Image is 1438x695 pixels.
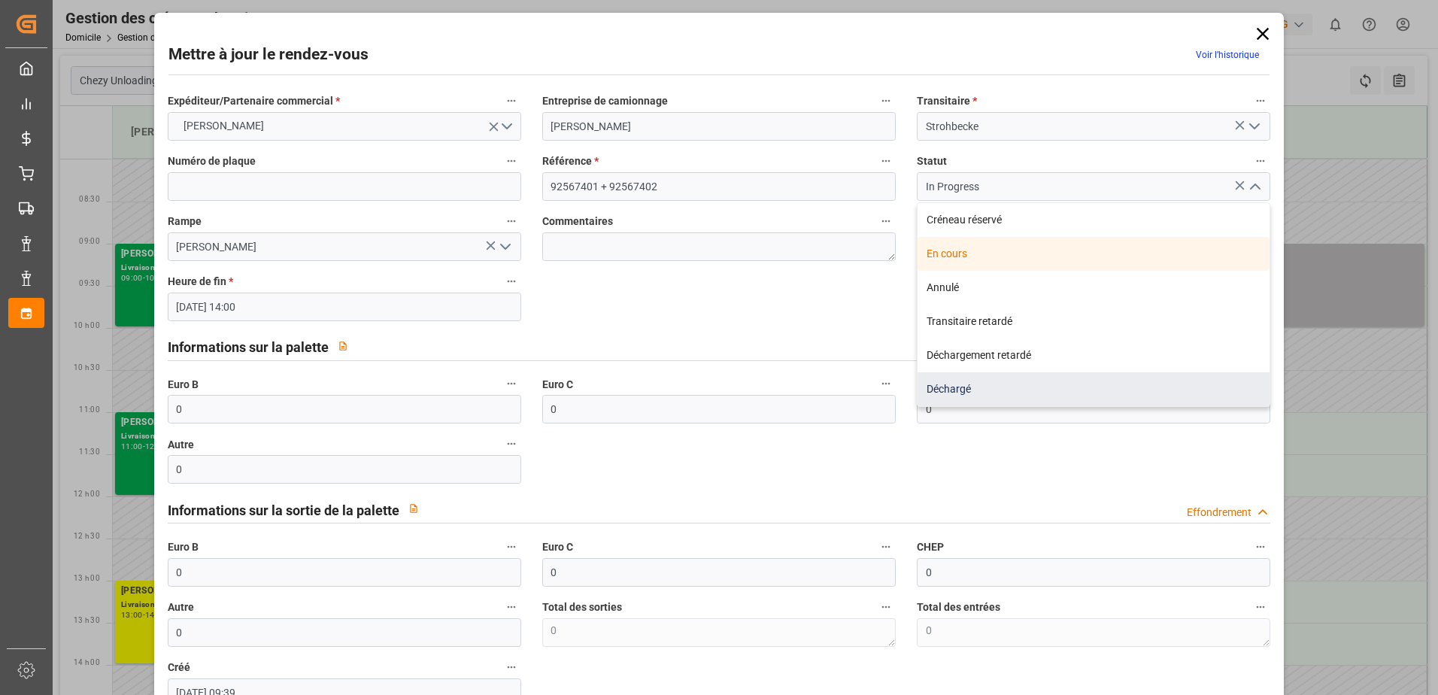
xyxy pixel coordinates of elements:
[917,95,970,107] font: Transitaire
[168,275,226,287] font: Heure de fin
[168,155,256,167] font: Numéro de plaque
[542,215,613,227] font: Commentaires
[918,372,1270,406] div: Déchargé
[502,597,521,617] button: Autre
[1251,597,1270,617] button: Total des entrées
[876,91,896,111] button: Entreprise de camionnage
[502,434,521,454] button: Autre
[399,494,428,523] button: View description
[1251,91,1270,111] button: Transitaire *
[918,237,1270,271] div: En cours
[329,332,357,360] button: View description
[502,151,521,171] button: Numéro de plaque
[876,151,896,171] button: Référence *
[542,378,573,390] font: Euro C
[1251,151,1270,171] button: Statut
[1251,537,1270,557] button: CHEP
[502,91,521,111] button: Expéditeur/Partenaire commercial *
[168,215,202,227] font: Rampe
[918,271,1270,305] div: Annulé
[542,618,896,647] textarea: 0
[168,500,399,520] h2: Informations sur la sortie de la palette
[502,537,521,557] button: Euro B
[502,211,521,231] button: Rampe
[168,112,521,141] button: Ouvrir le menu
[168,439,194,451] font: Autre
[917,541,944,553] font: CHEP
[176,118,272,134] span: [PERSON_NAME]
[918,203,1270,237] div: Créneau réservé
[918,305,1270,338] div: Transitaire retardé
[917,172,1270,201] input: Type à rechercher/sélectionner
[168,95,333,107] font: Expéditeur/Partenaire commercial
[542,541,573,553] font: Euro C
[502,657,521,677] button: Créé
[168,232,521,261] input: Type à rechercher/sélectionner
[168,661,190,673] font: Créé
[917,601,1000,613] font: Total des entrées
[876,537,896,557] button: Euro C
[168,601,194,613] font: Autre
[918,338,1270,372] div: Déchargement retardé
[917,618,1270,647] textarea: 0
[493,235,515,259] button: Ouvrir le menu
[1242,175,1265,199] button: Fermer le menu
[168,541,199,553] font: Euro B
[502,374,521,393] button: Euro B
[168,378,199,390] font: Euro B
[542,95,668,107] font: Entreprise de camionnage
[1196,50,1259,60] a: Voir l’historique
[542,155,592,167] font: Référence
[168,43,369,67] h2: Mettre à jour le rendez-vous
[917,155,947,167] font: Statut
[876,597,896,617] button: Total des sorties
[1242,115,1265,138] button: Ouvrir le menu
[502,272,521,291] button: Heure de fin *
[876,374,896,393] button: Euro C
[1187,505,1251,520] div: Effondrement
[542,601,622,613] font: Total des sorties
[876,211,896,231] button: Commentaires
[168,337,329,357] h2: Informations sur la palette
[168,293,521,321] input: JJ-MM-AAAA HH :MM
